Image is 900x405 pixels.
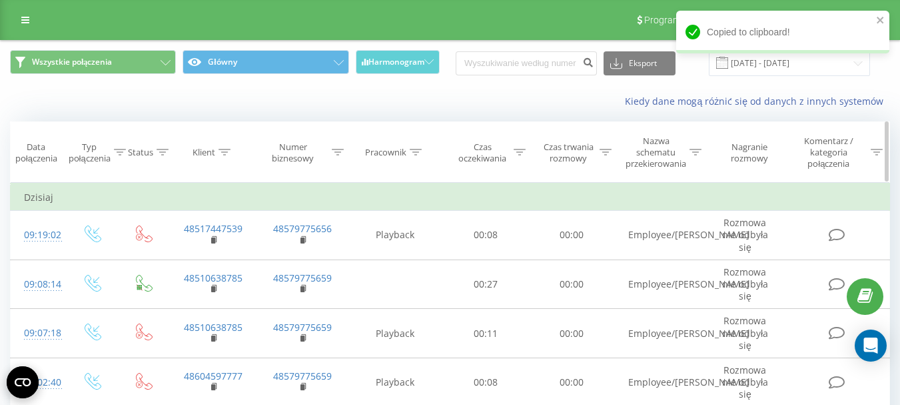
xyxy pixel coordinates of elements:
button: Harmonogram [356,50,440,74]
button: Wszystkie połączenia [10,50,176,74]
input: Wyszukiwanie według numeru [456,51,597,75]
a: 48579775659 [273,321,332,334]
span: Rozmowa nie odbyła się [722,364,768,400]
div: Status [128,147,153,158]
td: 00:11 [443,309,529,358]
div: Nagranie rozmowy [716,141,783,164]
td: 00:08 [443,211,529,260]
div: Copied to clipboard! [676,11,889,53]
td: Employee/[PERSON_NAME] [615,211,704,260]
a: 48604597777 [184,370,242,382]
td: Playback [347,211,443,260]
span: Harmonogram [368,57,424,67]
div: Open Intercom Messenger [855,330,887,362]
td: Dzisiaj [11,184,890,211]
button: Eksport [604,51,675,75]
div: Czas oczekiwania [455,141,510,164]
td: Playback [347,309,443,358]
div: 09:19:02 [24,222,52,248]
a: 48510638785 [184,272,242,284]
span: Wszystkie połączenia [32,57,112,67]
a: 48579775656 [273,222,332,235]
div: Klient [193,147,215,158]
div: 09:08:14 [24,272,52,298]
span: Rozmowa nie odbyła się [722,216,768,253]
div: Data połączenia [11,141,62,164]
a: 48579775659 [273,370,332,382]
div: 09:02:40 [24,370,52,396]
a: 48510638785 [184,321,242,334]
span: Rozmowa nie odbyła się [722,314,768,351]
div: Typ połączenia [69,141,111,164]
span: Program poleceń [644,15,715,25]
div: Nazwa schematu przekierowania [626,135,686,169]
td: 00:27 [443,260,529,309]
div: Numer biznesowy [258,141,328,164]
td: Employee/[PERSON_NAME] [615,260,704,309]
div: Czas trwania rozmowy [541,141,596,164]
td: 00:00 [529,211,615,260]
a: 48579775659 [273,272,332,284]
td: Employee/[PERSON_NAME] [615,309,704,358]
a: 48517447539 [184,222,242,235]
div: Komentarz / kategoria połączenia [789,135,867,169]
div: Pracownik [365,147,406,158]
button: close [876,15,885,27]
span: Rozmowa nie odbyła się [722,266,768,302]
button: Open CMP widget [7,366,39,398]
button: Główny [183,50,348,74]
div: 09:07:18 [24,320,52,346]
td: 00:00 [529,309,615,358]
a: Kiedy dane mogą różnić się od danych z innych systemów [625,95,890,107]
td: 00:00 [529,260,615,309]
